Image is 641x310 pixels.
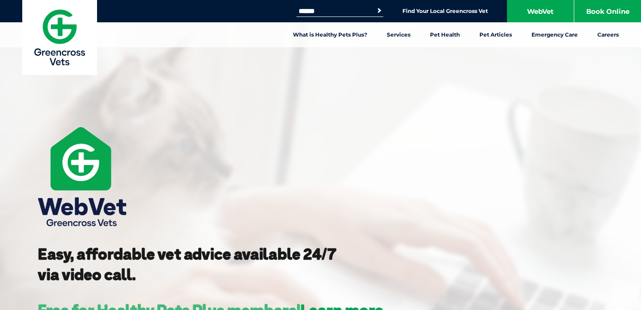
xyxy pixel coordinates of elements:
[588,22,629,47] a: Careers
[420,22,470,47] a: Pet Health
[375,6,384,15] button: Search
[283,22,377,47] a: What is Healthy Pets Plus?
[522,22,588,47] a: Emergency Care
[38,244,337,284] strong: Easy, affordable vet advice available 24/7 via video call.
[402,8,488,15] a: Find Your Local Greencross Vet
[470,22,522,47] a: Pet Articles
[377,22,420,47] a: Services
